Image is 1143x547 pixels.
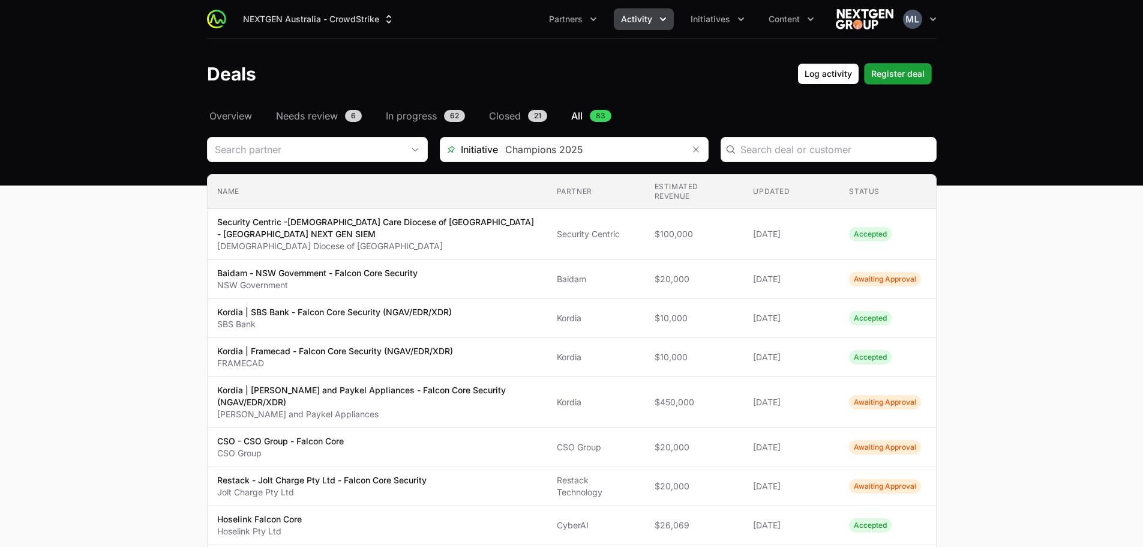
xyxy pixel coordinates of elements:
[753,273,830,285] span: [DATE]
[655,480,734,492] span: $20,000
[345,110,362,122] span: 6
[217,447,344,459] p: CSO Group
[217,318,452,330] p: SBS Bank
[217,486,427,498] p: Jolt Charge Pty Ltd
[217,240,538,252] p: [DEMOGRAPHIC_DATA] Diocese of [GEOGRAPHIC_DATA]
[753,480,830,492] span: [DATE]
[743,175,839,209] th: Updated
[542,8,604,30] button: Partners
[761,8,821,30] div: Content menu
[753,519,830,531] span: [DATE]
[557,312,635,324] span: Kordia
[753,312,830,324] span: [DATE]
[871,67,925,81] span: Register deal
[645,175,744,209] th: Estimated revenue
[614,8,674,30] div: Activity menu
[207,63,256,85] h1: Deals
[226,8,821,30] div: Main navigation
[403,138,427,162] div: Open
[836,7,893,31] img: NEXTGEN Australia
[557,351,635,363] span: Kordia
[209,109,252,123] span: Overview
[683,8,752,30] button: Initiatives
[740,142,929,157] input: Search deal or customer
[217,306,452,318] p: Kordia | SBS Bank - Falcon Core Security (NGAV/EDR/XDR)
[207,109,254,123] a: Overview
[207,10,226,29] img: ActivitySource
[655,351,734,363] span: $10,000
[557,519,635,531] span: CyberAI
[549,13,583,25] span: Partners
[217,408,538,420] p: [PERSON_NAME] and Paykel Appliances
[797,63,859,85] button: Log activity
[805,67,852,81] span: Log activity
[683,8,752,30] div: Initiatives menu
[217,525,302,537] p: Hoselink Pty Ltd
[386,109,437,123] span: In progress
[557,273,635,285] span: Baidam
[236,8,402,30] div: Supplier switch menu
[839,175,935,209] th: Status
[207,109,937,123] nav: Deals navigation
[557,441,635,453] span: CSO Group
[208,138,403,162] input: Search partner
[542,8,604,30] div: Partners menu
[276,109,338,123] span: Needs review
[655,228,734,240] span: $100,000
[217,279,418,291] p: NSW Government
[655,441,734,453] span: $20,000
[498,138,684,162] input: Search initiatives
[797,63,932,85] div: Primary actions
[864,63,932,85] button: Register deal
[557,228,635,240] span: Security Centric
[655,396,734,408] span: $450,000
[691,13,730,25] span: Initiatives
[655,312,734,324] span: $10,000
[217,384,538,408] p: Kordia | [PERSON_NAME] and Paykel Appliances - Falcon Core Security (NGAV/EDR/XDR)
[903,10,922,29] img: Mustafa Larki
[217,357,453,369] p: FRAMECAD
[590,110,611,122] span: 83
[655,519,734,531] span: $26,069
[528,110,547,122] span: 21
[217,267,418,279] p: Baidam - NSW Government - Falcon Core Security
[547,175,645,209] th: Partner
[621,13,652,25] span: Activity
[217,513,302,525] p: Hoselink Falcon Core
[761,8,821,30] button: Content
[569,109,614,123] a: All83
[753,396,830,408] span: [DATE]
[753,351,830,363] span: [DATE]
[614,8,674,30] button: Activity
[236,8,402,30] button: NEXTGEN Australia - CrowdStrike
[489,109,521,123] span: Closed
[753,228,830,240] span: [DATE]
[217,345,453,357] p: Kordia | Framecad - Falcon Core Security (NGAV/EDR/XDR)
[753,441,830,453] span: [DATE]
[217,216,538,240] p: Security Centric -[DEMOGRAPHIC_DATA] Care Diocese of [GEOGRAPHIC_DATA] - [GEOGRAPHIC_DATA] NEXT G...
[769,13,800,25] span: Content
[571,109,583,123] span: All
[444,110,465,122] span: 62
[557,474,635,498] span: Restack Technology
[208,175,547,209] th: Name
[684,138,708,162] button: Remove
[655,273,734,285] span: $20,000
[487,109,550,123] a: Closed21
[440,142,498,157] span: Initiative
[557,396,635,408] span: Kordia
[383,109,467,123] a: In progress62
[217,474,427,486] p: Restack - Jolt Charge Pty Ltd - Falcon Core Security
[274,109,364,123] a: Needs review6
[217,435,344,447] p: CSO - CSO Group - Falcon Core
